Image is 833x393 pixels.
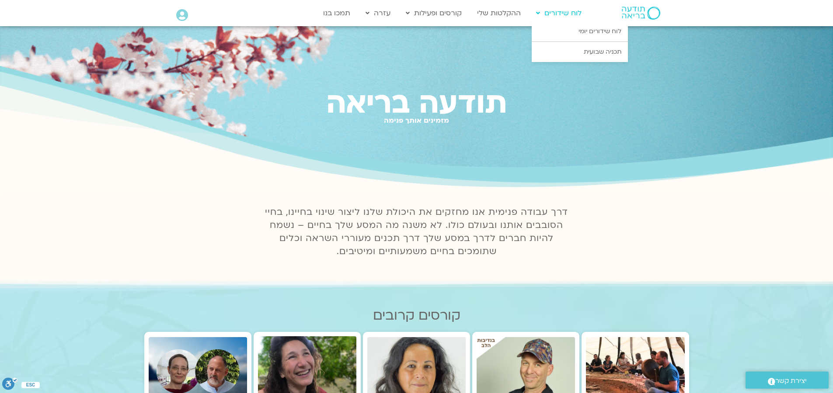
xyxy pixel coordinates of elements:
[622,7,660,20] img: תודעה בריאה
[473,5,525,21] a: ההקלטות שלי
[532,42,628,62] a: תכניה שבועית
[401,5,466,21] a: קורסים ופעילות
[746,372,829,389] a: יצירת קשר
[775,375,807,387] span: יצירת קשר
[144,308,689,323] h2: קורסים קרובים
[319,5,355,21] a: תמכו בנו
[361,5,395,21] a: עזרה
[260,206,573,258] p: דרך עבודה פנימית אנו מחזקים את היכולת שלנו ליצור שינוי בחיינו, בחיי הסובבים אותנו ובעולם כולו. לא...
[532,21,628,41] a: לוח שידורים יומי
[532,5,586,21] a: לוח שידורים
